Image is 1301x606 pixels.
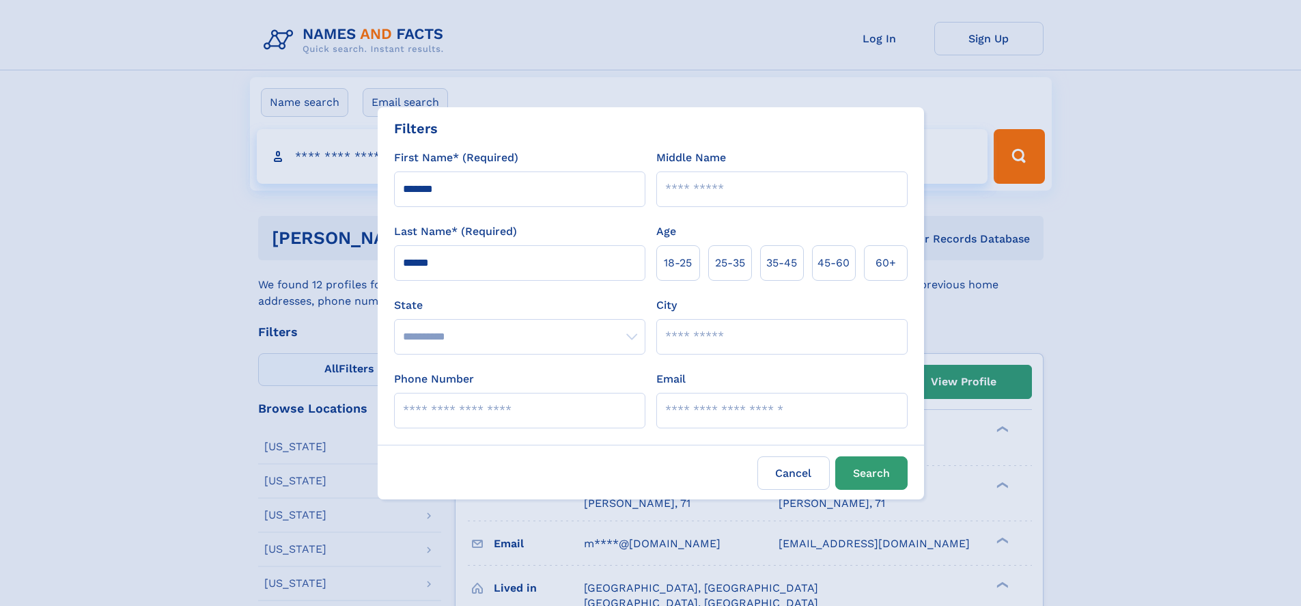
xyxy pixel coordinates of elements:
label: State [394,297,645,314]
span: 35‑45 [766,255,797,271]
span: 60+ [876,255,896,271]
label: Email [656,371,686,387]
div: Filters [394,118,438,139]
label: Last Name* (Required) [394,223,517,240]
label: Age [656,223,676,240]
label: Cancel [757,456,830,490]
label: Phone Number [394,371,474,387]
label: Middle Name [656,150,726,166]
span: 45‑60 [817,255,850,271]
button: Search [835,456,908,490]
span: 25‑35 [715,255,745,271]
span: 18‑25 [664,255,692,271]
label: First Name* (Required) [394,150,518,166]
label: City [656,297,677,314]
